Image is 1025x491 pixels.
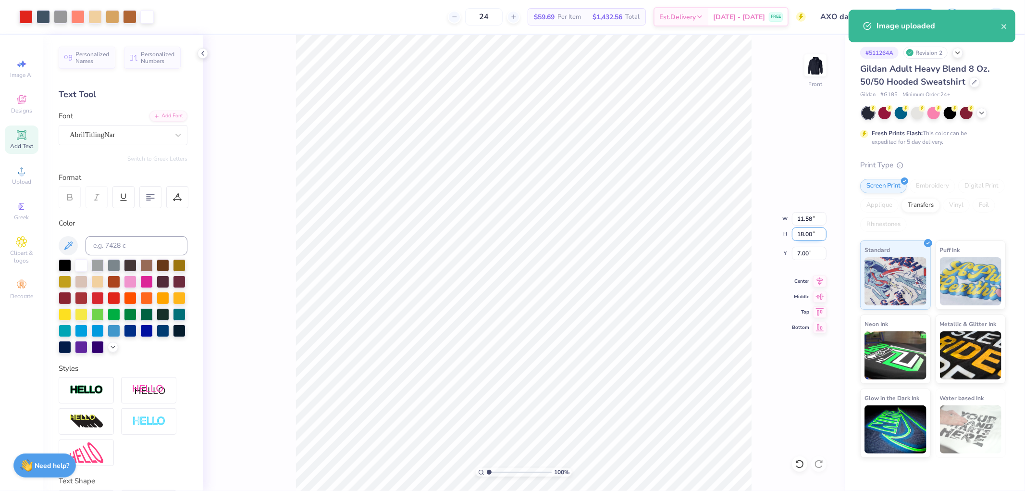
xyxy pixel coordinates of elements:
[860,47,899,59] div: # 511264A
[10,292,33,300] span: Decorate
[902,198,940,213] div: Transfers
[940,319,997,329] span: Metallic & Glitter Ink
[132,384,166,396] img: Shadow
[659,12,696,22] span: Est. Delivery
[59,172,188,183] div: Format
[792,278,809,285] span: Center
[792,324,809,331] span: Bottom
[877,20,1001,32] div: Image uploaded
[70,442,103,463] img: Free Distort
[625,12,640,22] span: Total
[59,363,187,374] div: Styles
[70,385,103,396] img: Stroke
[12,178,31,186] span: Upload
[792,309,809,315] span: Top
[958,179,1005,193] div: Digital Print
[1001,20,1008,32] button: close
[5,249,38,264] span: Clipart & logos
[860,160,1006,171] div: Print Type
[813,7,884,26] input: Untitled Design
[864,319,888,329] span: Neon Ink
[554,468,569,477] span: 100 %
[864,405,926,453] img: Glow in the Dark Ink
[806,56,825,75] img: Front
[864,257,926,305] img: Standard
[593,12,622,22] span: $1,432.56
[141,51,175,64] span: Personalized Numbers
[973,198,995,213] div: Foil
[792,293,809,300] span: Middle
[771,13,781,20] span: FREE
[864,393,919,403] span: Glow in the Dark Ink
[149,111,187,122] div: Add Font
[902,91,951,99] span: Minimum Order: 24 +
[860,179,907,193] div: Screen Print
[35,461,70,470] strong: Need help?
[940,257,1002,305] img: Puff Ink
[910,179,955,193] div: Embroidery
[59,476,187,487] div: Text Shape
[940,393,984,403] span: Water based Ink
[940,331,1002,379] img: Metallic & Glitter Ink
[59,88,187,101] div: Text Tool
[534,12,555,22] span: $59.69
[880,91,898,99] span: # G185
[465,8,503,25] input: – –
[132,416,166,427] img: Negative Space
[864,331,926,379] img: Neon Ink
[860,91,876,99] span: Gildan
[864,245,890,255] span: Standard
[59,218,187,229] div: Color
[872,129,990,146] div: This color can be expedited for 5 day delivery.
[809,80,823,88] div: Front
[943,198,970,213] div: Vinyl
[860,63,989,88] span: Gildan Adult Heavy Blend 8 Oz. 50/50 Hooded Sweatshirt
[713,12,765,22] span: [DATE] - [DATE]
[940,245,960,255] span: Puff Ink
[70,414,103,429] img: 3d Illusion
[557,12,581,22] span: Per Item
[75,51,110,64] span: Personalized Names
[940,405,1002,453] img: Water based Ink
[860,198,899,213] div: Applique
[872,129,923,137] strong: Fresh Prints Flash:
[86,236,187,255] input: e.g. 7428 c
[127,155,187,163] button: Switch to Greek Letters
[14,214,29,221] span: Greek
[10,142,33,150] span: Add Text
[860,217,907,232] div: Rhinestones
[11,107,32,114] span: Designs
[59,111,73,122] label: Font
[903,47,948,59] div: Revision 2
[11,71,33,79] span: Image AI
